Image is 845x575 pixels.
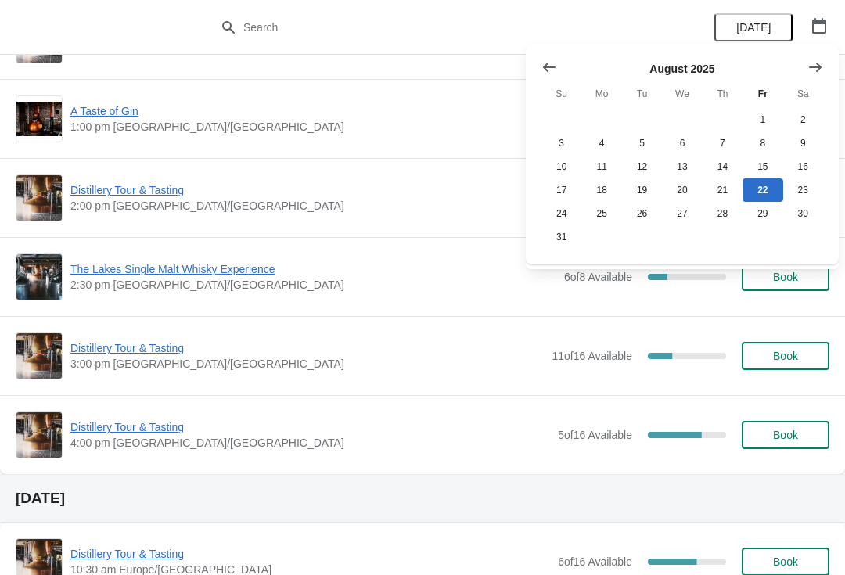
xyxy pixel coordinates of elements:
span: 1:00 pm [GEOGRAPHIC_DATA]/[GEOGRAPHIC_DATA] [70,119,550,135]
button: Book [742,342,829,370]
button: Thursday August 28 2025 [703,202,743,225]
button: Friday August 8 2025 [743,131,782,155]
th: Sunday [541,80,581,108]
button: Tuesday August 19 2025 [622,178,662,202]
span: Distillery Tour & Tasting [70,182,550,198]
span: 4:00 pm [GEOGRAPHIC_DATA]/[GEOGRAPHIC_DATA] [70,435,550,451]
button: Monday August 25 2025 [581,202,621,225]
button: Wednesday August 20 2025 [662,178,702,202]
button: Tuesday August 5 2025 [622,131,662,155]
img: Distillery Tour & Tasting | | 3:00 pm Europe/London [16,333,62,379]
button: Friday August 15 2025 [743,155,782,178]
button: Monday August 11 2025 [581,155,621,178]
span: The Lakes Single Malt Whisky Experience [70,261,556,277]
span: 3:00 pm [GEOGRAPHIC_DATA]/[GEOGRAPHIC_DATA] [70,356,544,372]
span: A Taste of Gin [70,103,550,119]
button: Wednesday August 27 2025 [662,202,702,225]
button: Wednesday August 6 2025 [662,131,702,155]
span: Book [773,555,798,568]
button: Saturday August 2 2025 [783,108,823,131]
button: Show next month, September 2025 [801,53,829,81]
button: Thursday August 14 2025 [703,155,743,178]
th: Thursday [703,80,743,108]
button: Sunday August 31 2025 [541,225,581,249]
button: Sunday August 10 2025 [541,155,581,178]
img: A Taste of Gin | | 1:00 pm Europe/London [16,102,62,136]
button: Monday August 18 2025 [581,178,621,202]
button: Sunday August 3 2025 [541,131,581,155]
span: Distillery Tour & Tasting [70,340,544,356]
img: The Lakes Single Malt Whisky Experience | | 2:30 pm Europe/London [16,254,62,300]
button: Today Friday August 22 2025 [743,178,782,202]
button: Monday August 4 2025 [581,131,621,155]
button: Saturday August 16 2025 [783,155,823,178]
h2: [DATE] [16,491,829,506]
button: Thursday August 7 2025 [703,131,743,155]
button: [DATE] [714,13,793,41]
span: 5 of 16 Available [558,429,632,441]
span: 2:30 pm [GEOGRAPHIC_DATA]/[GEOGRAPHIC_DATA] [70,277,556,293]
button: Sunday August 24 2025 [541,202,581,225]
span: 11 of 16 Available [552,350,632,362]
th: Tuesday [622,80,662,108]
th: Friday [743,80,782,108]
th: Wednesday [662,80,702,108]
span: 2:00 pm [GEOGRAPHIC_DATA]/[GEOGRAPHIC_DATA] [70,198,550,214]
img: Distillery Tour & Tasting | | 4:00 pm Europe/London [16,412,62,458]
button: Wednesday August 13 2025 [662,155,702,178]
button: Friday August 29 2025 [743,202,782,225]
button: Friday August 1 2025 [743,108,782,131]
button: Sunday August 17 2025 [541,178,581,202]
th: Monday [581,80,621,108]
button: Saturday August 9 2025 [783,131,823,155]
th: Saturday [783,80,823,108]
span: 6 of 16 Available [558,555,632,568]
button: Saturday August 23 2025 [783,178,823,202]
input: Search [243,13,634,41]
button: Book [742,421,829,449]
button: Show previous month, July 2025 [535,53,563,81]
button: Thursday August 21 2025 [703,178,743,202]
span: Book [773,429,798,441]
span: Distillery Tour & Tasting [70,546,550,562]
span: Distillery Tour & Tasting [70,419,550,435]
img: Distillery Tour & Tasting | | 2:00 pm Europe/London [16,175,62,221]
button: Tuesday August 12 2025 [622,155,662,178]
button: Tuesday August 26 2025 [622,202,662,225]
span: Book [773,350,798,362]
span: [DATE] [736,21,771,34]
button: Saturday August 30 2025 [783,202,823,225]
